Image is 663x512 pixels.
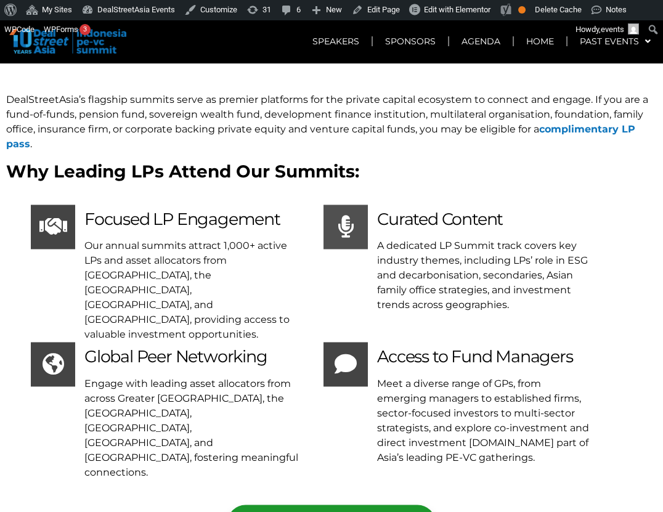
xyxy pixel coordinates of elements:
p: Engage with leading asset allocators from across Greater [GEOGRAPHIC_DATA], the [GEOGRAPHIC_DATA]... [84,376,299,480]
span: Edit with Elementor [424,5,490,14]
b: Why Leading LPs Attend Our Summits: [6,161,359,182]
div: 3 [79,24,91,35]
a: Agenda [449,27,513,55]
h2: LP COMPLIMENTARY PASS [12,34,651,68]
span: Focused LP Engagement [84,209,280,229]
a: Speakers [300,27,372,55]
p: Meet a diverse range of GPs, from emerging managers to established firms, sector-focused investor... [377,376,592,465]
a: Past Events [567,27,663,55]
span: Curated Content [377,209,503,229]
div: OK [518,6,526,14]
p: DealStreetAsia’s flagship summits serve as premier platforms for the private capital ecosystem to... [6,92,657,152]
span: Access to Fund Managers [377,346,572,367]
a: Sponsors [373,27,448,55]
a: WPForms3 [39,20,96,39]
span: events [601,25,624,34]
a: Howdy,events [571,20,644,39]
p: A dedicated LP Summit track covers key industry themes, including LPs’ role in ESG and decarbonis... [377,238,592,312]
span: Global Peer Networking [84,346,267,367]
p: Our annual summits attract 1,000+ active LPs and asset allocators from [GEOGRAPHIC_DATA], the [GE... [84,238,299,342]
a: Home [514,27,566,55]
